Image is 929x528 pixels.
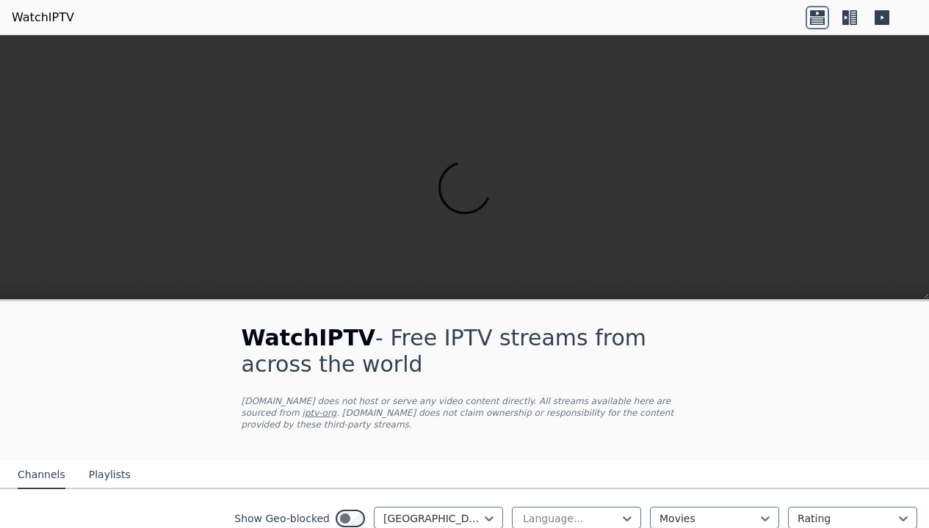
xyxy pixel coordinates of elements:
[242,325,376,351] span: WatchIPTV
[18,461,65,489] button: Channels
[303,408,337,418] a: iptv-org
[242,325,688,378] h1: - Free IPTV streams from across the world
[234,511,330,526] label: Show Geo-blocked
[12,9,74,26] a: WatchIPTV
[89,461,131,489] button: Playlists
[242,395,688,430] p: [DOMAIN_NAME] does not host or serve any video content directly. All streams available here are s...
